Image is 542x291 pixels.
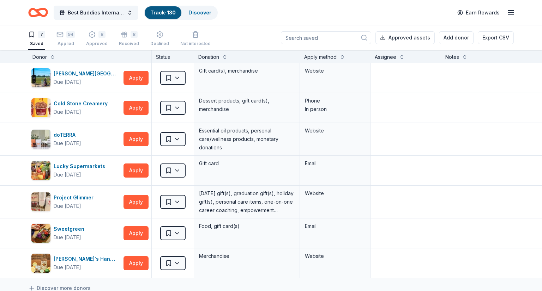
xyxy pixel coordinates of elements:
div: Approved [86,41,108,47]
div: Apply method [304,53,337,61]
img: Image for Cold Stone Creamery [31,98,50,117]
button: Image for Project GlimmerProject GlimmerDue [DATE] [31,192,121,212]
div: Declined [150,41,169,47]
div: 94 [66,31,75,38]
div: Due [DATE] [54,139,81,148]
button: Apply [124,256,149,270]
div: Donor [32,53,47,61]
button: Apply [124,132,149,146]
img: Image for Bing Maloney Golf Complex [31,68,50,87]
div: Received [119,41,139,47]
button: Image for Tito's Handmade Vodka[PERSON_NAME]'s Handmade VodkaDue [DATE] [31,253,121,273]
button: Apply [124,163,149,178]
button: 7Saved [28,28,45,50]
div: Assignee [375,53,396,61]
div: Phone [305,97,365,105]
div: Dessert products, gift card(s), merchandise [198,96,295,114]
div: Due [DATE] [54,233,81,242]
button: Not interested [180,28,211,50]
button: Image for Cold Stone CreameryCold Stone CreameryDue [DATE] [31,98,121,118]
div: 8 [98,31,106,38]
div: Lucky Supermarkets [54,162,108,171]
button: Best Buddies International, [GEOGRAPHIC_DATA], Champion of the Year Gala [54,6,138,20]
div: Website [305,189,365,198]
button: Declined [150,28,169,50]
a: Home [28,4,48,21]
div: Due [DATE] [54,202,81,210]
img: Image for Tito's Handmade Vodka [31,254,50,273]
button: Apply [124,195,149,209]
div: In person [305,105,365,113]
div: Applied [56,41,75,47]
div: Email [305,222,365,230]
button: Add donor [439,31,474,44]
button: Image for SweetgreenSweetgreenDue [DATE] [31,223,121,243]
div: Essential oil products, personal care/wellness products, monetary donations [198,126,295,153]
button: Image for Lucky SupermarketsLucky SupermarketsDue [DATE] [31,161,121,180]
div: 7 [38,31,45,38]
button: 94Applied [56,28,75,50]
a: Discover [188,10,211,16]
button: Apply [124,226,149,240]
div: Due [DATE] [54,108,81,116]
button: Image for Bing Maloney Golf Complex[PERSON_NAME][GEOGRAPHIC_DATA]Due [DATE] [31,68,121,88]
div: Cold Stone Creamery [54,99,110,108]
a: Track· 130 [150,10,176,16]
div: [PERSON_NAME]'s Handmade Vodka [54,255,121,263]
div: Gift card(s), merchandise [198,66,295,76]
button: Apply [124,101,149,115]
span: Best Buddies International, [GEOGRAPHIC_DATA], Champion of the Year Gala [68,8,124,17]
button: Track· 130Discover [144,6,218,20]
div: [PERSON_NAME][GEOGRAPHIC_DATA] [54,69,121,78]
div: Project Glimmer [54,193,96,202]
button: Export CSV [478,31,514,44]
img: Image for Project Glimmer [31,192,50,211]
img: Image for doTERRA [31,130,50,149]
a: Earn Rewards [453,6,504,19]
div: Email [305,159,365,168]
div: Status [152,50,194,63]
div: Website [305,252,365,260]
div: Sweetgreen [54,225,87,233]
div: doTERRA [54,131,81,139]
div: Not interested [180,41,211,47]
button: Apply [124,71,149,85]
div: Notes [445,53,459,61]
div: Donation [198,53,219,61]
img: Image for Lucky Supermarkets [31,161,50,180]
input: Search saved [281,31,371,44]
img: Image for Sweetgreen [31,224,50,243]
div: Website [305,126,365,135]
button: Image for doTERRAdoTERRADue [DATE] [31,129,121,149]
div: Gift card [198,159,295,168]
div: Due [DATE] [54,263,81,272]
div: Website [305,67,365,75]
div: Due [DATE] [54,171,81,179]
button: Approved assets [375,31,435,44]
div: Merchandise [198,251,295,261]
div: 8 [131,31,138,38]
div: Food, gift card(s) [198,221,295,231]
div: Saved [28,41,45,47]
button: 8Approved [86,28,108,50]
div: [DATE] gift(s), graduation gift(s), holiday gift(s), personal care items, one-on-one career coach... [198,188,295,215]
div: Due [DATE] [54,78,81,86]
button: 8Received [119,28,139,50]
